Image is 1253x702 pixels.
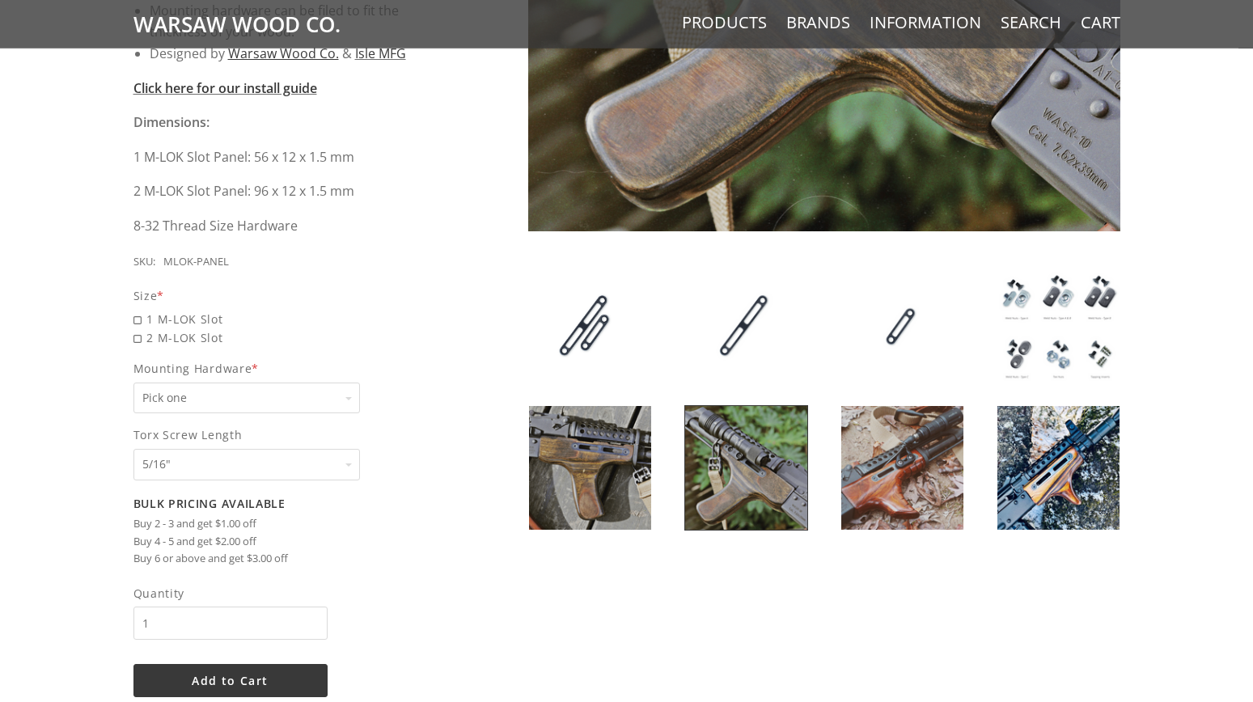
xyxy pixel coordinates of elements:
div: SKU: [133,253,155,271]
span: Add to Cart [192,673,268,688]
li: Buy 6 or above and get $3.00 off [133,550,443,568]
span: 2 M-LOK Slot [133,328,443,347]
a: Search [1001,12,1061,33]
img: DIY M-LOK Panel Inserts [841,264,963,388]
p: 2 M-LOK Slot Panel: 96 x 12 x 1.5 mm [133,180,443,202]
a: Isle MFG [355,44,406,62]
select: Torx Screw Length [133,449,360,480]
a: Click here for our install guide [133,79,317,97]
span: Mounting Hardware [133,359,443,378]
a: Warsaw Wood Co. [228,44,339,62]
img: DIY M-LOK Panel Inserts [529,264,651,388]
img: DIY M-LOK Panel Inserts [529,406,651,530]
img: DIY M-LOK Panel Inserts [841,406,963,530]
span: 1 M-LOK Slot [133,310,443,328]
p: 8-32 Thread Size Hardware [133,215,443,237]
img: DIY M-LOK Panel Inserts [997,406,1120,530]
img: DIY M-LOK Panel Inserts [997,264,1120,388]
span: Quantity [133,584,328,603]
h2: Bulk Pricing Available [133,497,443,511]
input: Quantity [133,607,328,640]
a: Brands [786,12,850,33]
div: MLOK-PANEL [163,253,229,271]
li: Buy 4 - 5 and get $2.00 off [133,533,443,551]
div: Size [133,286,443,305]
img: DIY M-LOK Panel Inserts [685,406,807,530]
select: Mounting Hardware* [133,383,360,414]
a: Information [870,12,981,33]
p: 1 M-LOK Slot Panel: 56 x 12 x 1.5 mm [133,146,443,168]
span: Torx Screw Length [133,425,443,444]
strong: Dimensions: [133,113,210,131]
a: Products [682,12,767,33]
li: Buy 2 - 3 and get $1.00 off [133,515,443,533]
button: Add to Cart [133,664,328,697]
img: DIY M-LOK Panel Inserts [685,264,807,388]
li: Designed by & [150,43,443,65]
a: Cart [1081,12,1120,33]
